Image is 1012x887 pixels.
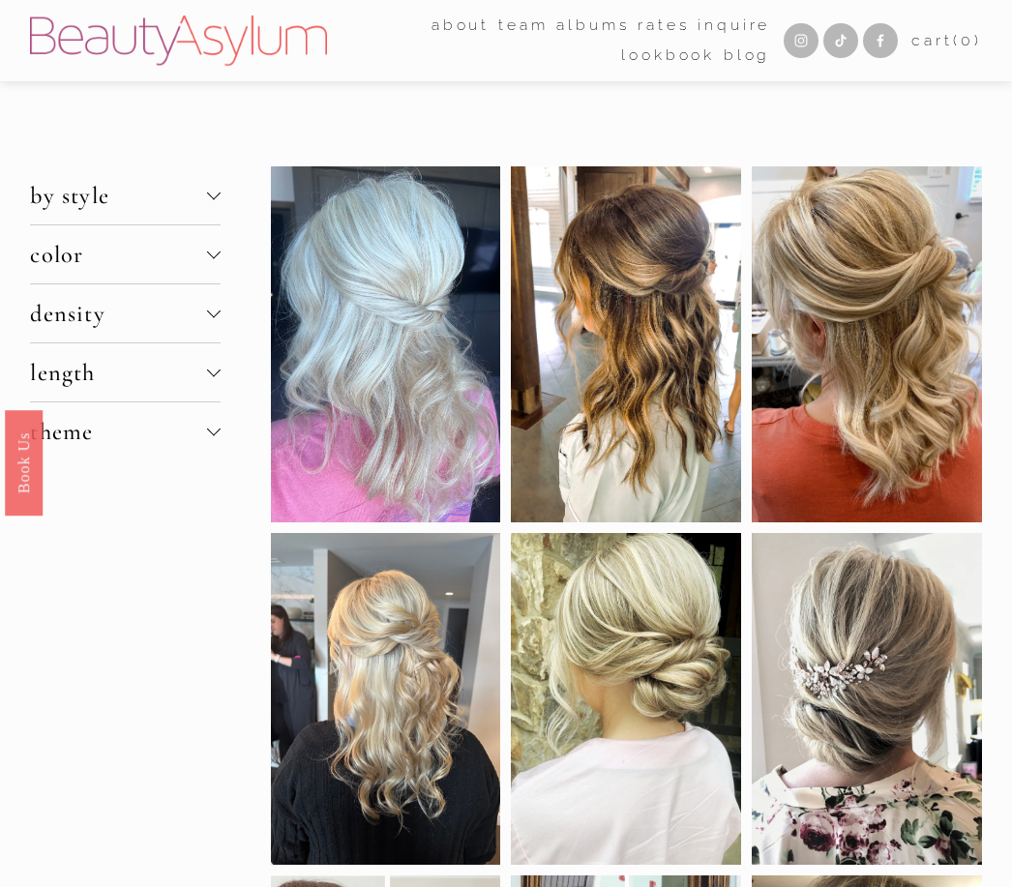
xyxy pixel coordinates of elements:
span: color [30,240,206,269]
span: 0 [961,31,974,49]
a: Book Us [5,409,43,515]
a: folder dropdown [432,10,491,40]
a: TikTok [823,23,858,58]
a: albums [556,10,630,40]
button: length [30,343,220,401]
a: Rates [638,10,690,40]
button: density [30,284,220,342]
a: 0 items in cart [911,27,982,54]
a: Blog [724,41,771,71]
span: about [432,12,491,39]
a: Facebook [863,23,898,58]
img: Beauty Asylum | Bridal Hair &amp; Makeup Charlotte &amp; Atlanta [30,15,327,66]
button: by style [30,166,220,224]
a: Instagram [784,23,819,58]
span: ( ) [953,31,982,49]
a: Inquire [698,10,771,40]
span: density [30,299,206,328]
span: by style [30,181,206,210]
span: team [498,12,549,39]
button: color [30,225,220,283]
a: folder dropdown [498,10,549,40]
span: theme [30,417,206,446]
button: theme [30,402,220,460]
a: Lookbook [621,41,716,71]
span: length [30,358,206,387]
